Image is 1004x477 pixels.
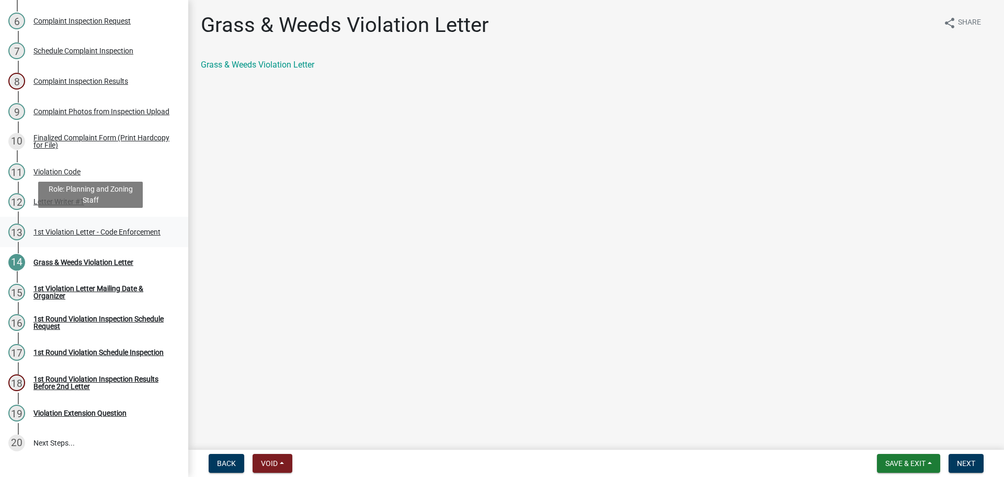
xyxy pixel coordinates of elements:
[8,133,25,150] div: 10
[8,344,25,361] div: 17
[8,435,25,451] div: 20
[33,47,133,54] div: Schedule Complaint Inspection
[8,374,25,391] div: 18
[261,459,278,468] span: Void
[8,103,25,120] div: 9
[957,459,975,468] span: Next
[33,259,133,266] div: Grass & Weeds Violation Letter
[253,454,292,473] button: Void
[33,315,172,330] div: 1st Round Violation Inspection Schedule Request
[8,254,25,271] div: 14
[209,454,244,473] button: Back
[33,409,127,417] div: Violation Extension Question
[935,13,989,33] button: shareShare
[33,285,172,299] div: 1st Violation Letter Mailing Date & Organizer
[33,349,164,356] div: 1st Round Violation Schedule Inspection
[33,108,169,115] div: Complaint Photos from Inspection Upload
[33,198,84,205] div: Letter Writer #1
[8,193,25,210] div: 12
[201,13,489,38] h1: Grass & Weeds Violation Letter
[8,42,25,59] div: 7
[877,454,940,473] button: Save & Exit
[8,73,25,90] div: 8
[8,13,25,29] div: 6
[8,284,25,301] div: 15
[33,168,81,175] div: Violation Code
[33,77,128,85] div: Complaint Inspection Results
[33,17,131,25] div: Complaint Inspection Request
[885,459,926,468] span: Save & Exit
[958,17,981,29] span: Share
[8,224,25,240] div: 13
[33,375,172,390] div: 1st Round Violation Inspection Results Before 2nd Letter
[8,314,25,331] div: 16
[949,454,984,473] button: Next
[8,163,25,180] div: 11
[943,17,956,29] i: share
[33,134,172,149] div: Finalized Complaint Form (Print Hardcopy for File)
[8,405,25,421] div: 19
[38,182,143,208] div: Role: Planning and Zoning Staff
[217,459,236,468] span: Back
[33,228,161,236] div: 1st Violation Letter - Code Enforcement
[201,60,314,70] a: Grass & Weeds Violation Letter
